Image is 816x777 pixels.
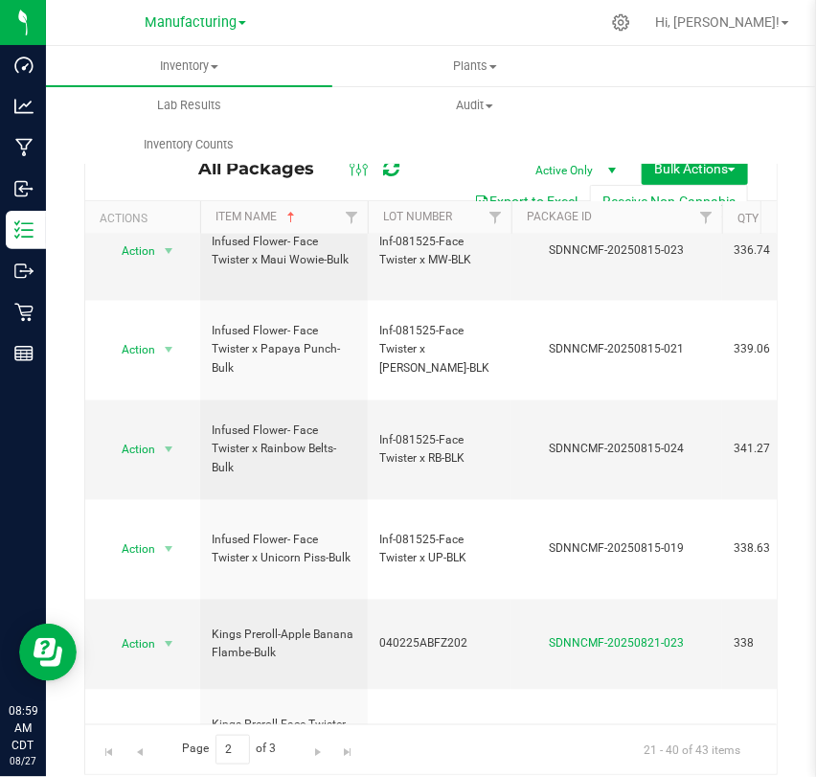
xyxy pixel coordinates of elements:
a: Go to the first page [96,735,124,761]
span: Action [104,437,156,464]
span: 336.74 [734,241,806,260]
p: 08/27 [9,754,37,768]
div: SDNNCMF-20250815-023 [509,241,725,260]
input: 2 [215,735,250,765]
span: Kings Preroll-Face Twister-Bulk [212,717,356,753]
a: Qty [737,212,759,225]
a: Lot Number [383,210,452,223]
span: 339.06 [734,341,806,359]
span: Kings Preroll-Apple Banana Flambe-Bulk [212,627,356,663]
span: Inf-081525-Face Twister x [PERSON_NAME]-BLK [379,323,500,378]
span: Inf-081525-Face Twister x RB-BLK [379,432,500,468]
a: Item Name [215,210,299,223]
span: Infused Flower- Face Twister x Papaya Punch-Bulk [212,323,356,378]
a: Inventory Counts [46,125,332,165]
span: select [157,437,181,464]
a: Filter [691,201,722,234]
span: Inventory [46,57,332,75]
div: Actions [100,212,193,225]
button: Bulk Actions [642,152,748,185]
a: Plants [332,46,619,86]
span: Page of 3 [166,735,292,765]
span: select [157,631,181,658]
span: Bulk Actions [654,161,736,176]
a: Filter [480,201,511,234]
inline-svg: Retail [14,303,34,322]
span: Action [104,537,156,563]
inline-svg: Outbound [14,262,34,281]
span: Infused Flower- Face Twister x Rainbow Belts-Bulk [212,423,356,478]
inline-svg: Inbound [14,179,34,198]
button: Export to Excel [462,185,590,217]
span: All Packages [198,158,333,179]
p: 08:59 AM CDT [9,702,37,754]
a: SDNNCMF-20250821-023 [550,637,685,651]
span: 338.63 [734,540,806,559]
div: Manage settings [609,13,633,32]
a: Go to the next page [305,735,332,761]
span: Action [104,337,156,364]
span: Hi, [PERSON_NAME]! [655,14,780,30]
span: Infused Flower- Face Twister x Maui Wowie-Bulk [212,233,356,269]
span: Plants [333,57,618,75]
span: Infused Flower- Face Twister x Unicorn Piss-Bulk [212,532,356,568]
span: select [157,537,181,563]
div: SDNNCMF-20250815-019 [509,540,725,559]
span: Manufacturing [145,14,237,31]
span: 341.27 [734,441,806,459]
span: 338 [734,635,806,653]
a: Go to the last page [334,735,362,761]
span: 21 - 40 of 43 items [628,735,756,764]
span: Inf-081525-Face Twister x UP-BLK [379,532,500,568]
a: Go to the previous page [125,735,153,761]
span: Inventory Counts [118,136,260,153]
span: 040225ABFZ202 [379,635,500,653]
iframe: Resource center [19,624,77,681]
button: Receive Non-Cannabis [590,185,748,217]
div: SDNNCMF-20250815-021 [509,341,725,359]
inline-svg: Analytics [14,97,34,116]
inline-svg: Reports [14,344,34,363]
a: Inventory [46,46,332,86]
a: Lab Results [46,85,332,126]
span: Lab Results [131,97,247,114]
span: select [157,337,181,364]
a: Filter [336,201,368,234]
a: Audit [332,85,619,126]
span: select [157,238,181,264]
inline-svg: Inventory [14,220,34,240]
inline-svg: Dashboard [14,56,34,75]
span: select [157,721,181,748]
div: SDNNCMF-20250815-024 [509,441,725,459]
span: Action [104,238,156,264]
span: Action [104,721,156,748]
a: Package ID [527,210,592,223]
span: Audit [333,97,618,114]
inline-svg: Manufacturing [14,138,34,157]
span: Action [104,631,156,658]
span: Inf-081525-Face Twister x MW-BLK [379,233,500,269]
